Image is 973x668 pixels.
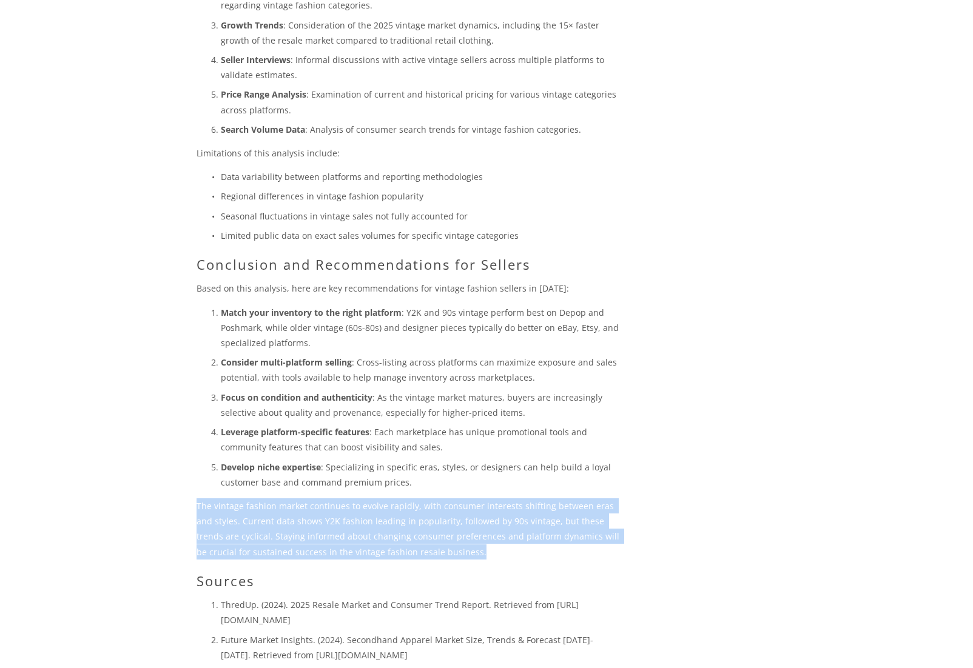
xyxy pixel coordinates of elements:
h2: Sources [197,573,622,589]
strong: Price Range Analysis [221,89,306,100]
p: : Each marketplace has unique promotional tools and community features that can boost visibility ... [221,424,622,455]
p: : Y2K and 90s vintage perform best on Depop and Poshmark, while older vintage (60s-80s) and desig... [221,305,622,351]
strong: Seller Interviews [221,54,291,65]
p: Based on this analysis, here are key recommendations for vintage fashion sellers in [DATE]: [197,281,622,296]
p: ThredUp. (2024). 2025 Resale Market and Consumer Trend Report. Retrieved from [URL][DOMAIN_NAME] [221,597,622,627]
p: : Examination of current and historical pricing for various vintage categories across platforms. [221,87,622,117]
p: The vintage fashion market continues to evolve rapidly, with consumer interests shifting between ... [197,498,622,559]
strong: Leverage platform-specific features [221,426,369,438]
p: Seasonal fluctuations in vintage sales not fully accounted for [221,209,622,224]
p: : Specializing in specific eras, styles, or designers can help build a loyal customer base and co... [221,459,622,490]
strong: Focus on condition and authenticity [221,392,372,403]
p: : Analysis of consumer search trends for vintage fashion categories. [221,122,622,137]
p: Limited public data on exact sales volumes for specific vintage categories [221,228,622,243]
p: : Consideration of the 2025 vintage market dynamics, including the 15× faster growth of the resal... [221,18,622,48]
strong: Consider multi-platform selling [221,356,352,368]
strong: Match your inventory to the right platform [221,307,402,318]
p: Regional differences in vintage fashion popularity [221,189,622,204]
strong: Develop niche expertise [221,461,321,473]
strong: Search Volume Data [221,124,305,135]
p: Data variability between platforms and reporting methodologies [221,169,622,184]
p: : As the vintage market matures, buyers are increasingly selective about quality and provenance, ... [221,390,622,420]
p: : Informal discussions with active vintage sellers across multiple platforms to validate estimates. [221,52,622,82]
p: Future Market Insights. (2024). Secondhand Apparel Market Size, Trends & Forecast [DATE]-[DATE]. ... [221,632,622,663]
p: Limitations of this analysis include: [197,145,622,161]
strong: Growth Trends [221,19,283,31]
h2: Conclusion and Recommendations for Sellers [197,256,622,272]
p: : Cross-listing across platforms can maximize exposure and sales potential, with tools available ... [221,355,622,385]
